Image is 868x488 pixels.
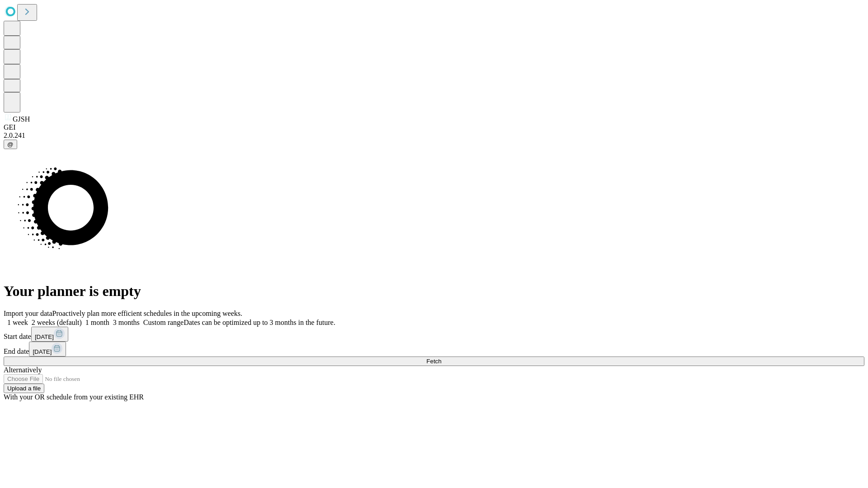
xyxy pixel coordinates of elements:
button: Fetch [4,357,864,366]
button: [DATE] [31,327,68,342]
button: [DATE] [29,342,66,357]
span: Fetch [426,358,441,365]
div: Start date [4,327,864,342]
span: GJSH [13,115,30,123]
span: With your OR schedule from your existing EHR [4,393,144,401]
span: 3 months [113,319,140,326]
span: 2 weeks (default) [32,319,82,326]
div: GEI [4,123,864,131]
span: Dates can be optimized up to 3 months in the future. [184,319,335,326]
span: 1 week [7,319,28,326]
div: 2.0.241 [4,131,864,140]
span: [DATE] [33,348,52,355]
div: End date [4,342,864,357]
h1: Your planner is empty [4,283,864,300]
span: Alternatively [4,366,42,374]
span: Proactively plan more efficient schedules in the upcoming weeks. [52,310,242,317]
span: Custom range [143,319,184,326]
span: [DATE] [35,333,54,340]
button: Upload a file [4,384,44,393]
span: @ [7,141,14,148]
span: 1 month [85,319,109,326]
span: Import your data [4,310,52,317]
button: @ [4,140,17,149]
